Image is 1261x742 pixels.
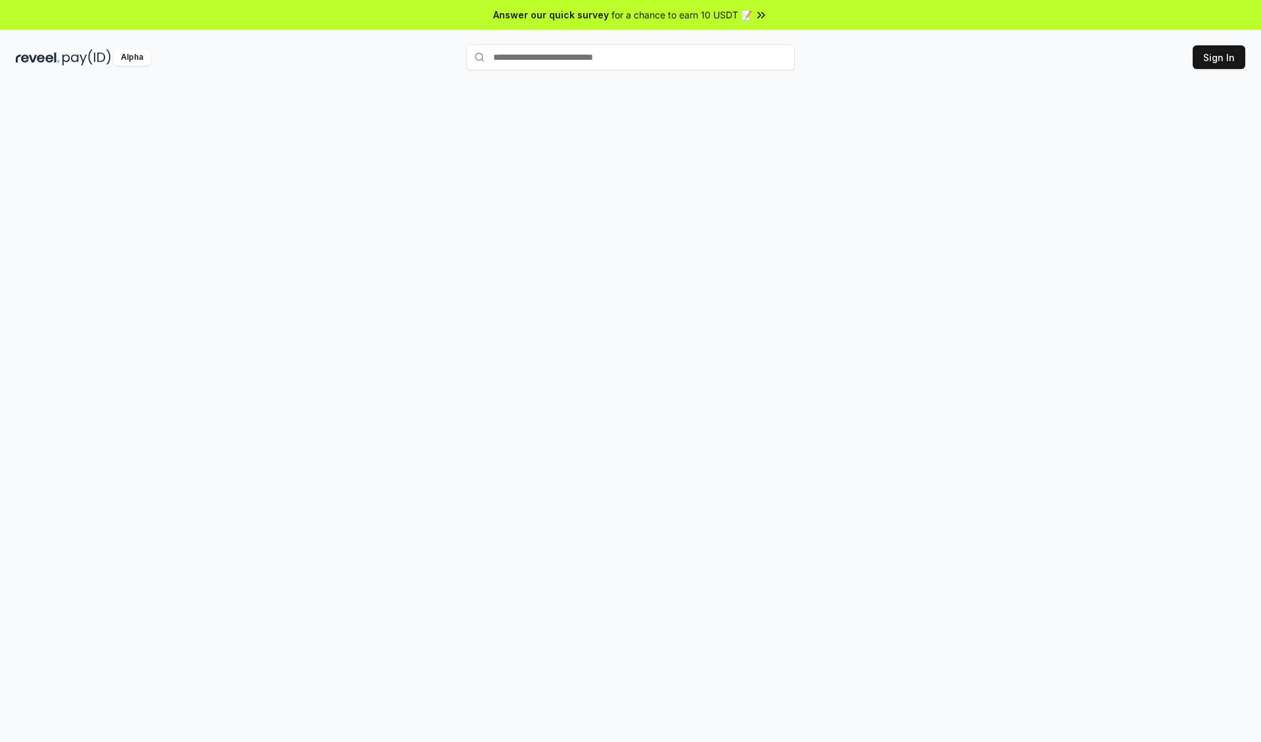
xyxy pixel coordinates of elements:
button: Sign In [1193,45,1245,69]
span: Answer our quick survey [493,8,609,22]
img: pay_id [62,49,111,66]
div: Alpha [114,49,150,66]
span: for a chance to earn 10 USDT 📝 [611,8,752,22]
img: reveel_dark [16,49,60,66]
